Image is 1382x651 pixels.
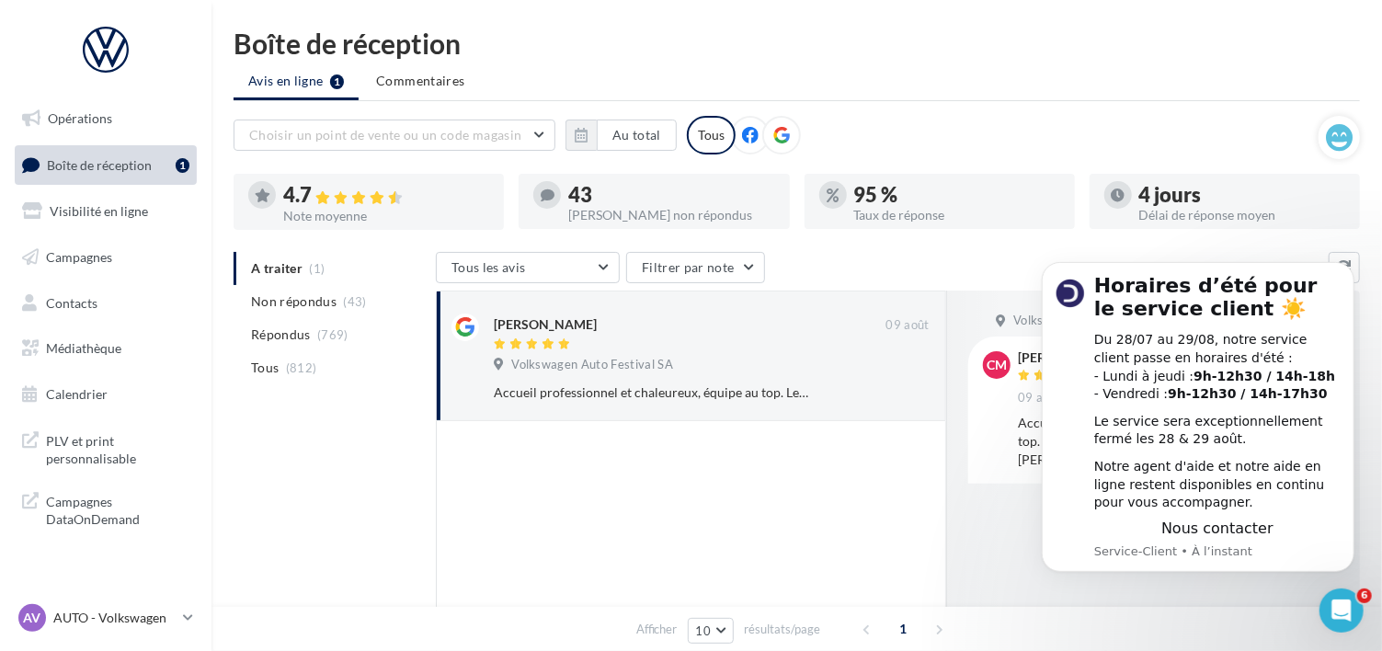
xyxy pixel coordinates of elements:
[24,609,41,627] span: AV
[234,29,1360,57] div: Boîte de réception
[854,209,1060,222] div: Taux de réponse
[46,340,121,356] span: Médiathèque
[11,145,200,185] a: Boîte de réception1
[283,185,489,206] div: 4.7
[565,120,677,151] button: Au total
[15,600,197,635] a: AV AUTO - Volkswagen
[344,294,367,309] span: (43)
[511,357,673,373] span: Volkswagen Auto Festival SA
[11,329,200,368] a: Médiathèque
[249,127,521,143] span: Choisir un point de vente ou un code magasin
[48,110,112,126] span: Opérations
[688,618,735,644] button: 10
[11,482,200,536] a: Campagnes DataOnDemand
[1357,588,1372,603] span: 6
[636,621,678,638] span: Afficher
[886,317,930,334] span: 09 août
[854,185,1060,205] div: 95 %
[494,315,597,334] div: [PERSON_NAME]
[626,252,765,283] button: Filtrer par note
[53,609,176,627] p: AUTO - Volkswagen
[317,327,348,342] span: (769)
[376,72,464,90] span: Commentaires
[251,359,279,377] span: Tous
[283,210,489,223] div: Note moyenne
[46,489,189,529] span: Campagnes DataOnDemand
[869,380,930,405] button: Ignorer
[597,120,677,151] button: Au total
[744,621,820,638] span: résultats/page
[568,185,774,205] div: 43
[888,614,918,644] span: 1
[436,252,620,283] button: Tous les avis
[286,360,317,375] span: (812)
[1139,209,1345,222] div: Délai de réponse moyen
[11,284,200,323] a: Contacts
[46,249,112,265] span: Campagnes
[47,156,152,172] span: Boîte de réception
[176,158,189,173] div: 1
[46,294,97,310] span: Contacts
[11,192,200,231] a: Visibilité en ligne
[251,292,337,311] span: Non répondus
[11,375,200,414] a: Calendrier
[1139,185,1345,205] div: 4 jours
[11,99,200,138] a: Opérations
[987,356,1007,374] span: CM
[451,259,526,275] span: Tous les avis
[1319,588,1364,633] iframe: Intercom live chat
[11,421,200,475] a: PLV et print personnalisable
[46,386,108,402] span: Calendrier
[687,116,736,154] div: Tous
[696,623,712,638] span: 10
[494,383,810,402] div: Accueil professionnel et chaleureux, équipe au top. Le véhicule était en parfait état. [PERSON_NA...
[46,428,189,468] span: PLV et print personnalisable
[234,120,555,151] button: Choisir un point de vente ou un code magasin
[1014,235,1382,601] iframe: Intercom notifications message
[50,203,148,219] span: Visibilité en ligne
[568,209,774,222] div: [PERSON_NAME] non répondus
[11,238,200,277] a: Campagnes
[251,325,311,344] span: Répondus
